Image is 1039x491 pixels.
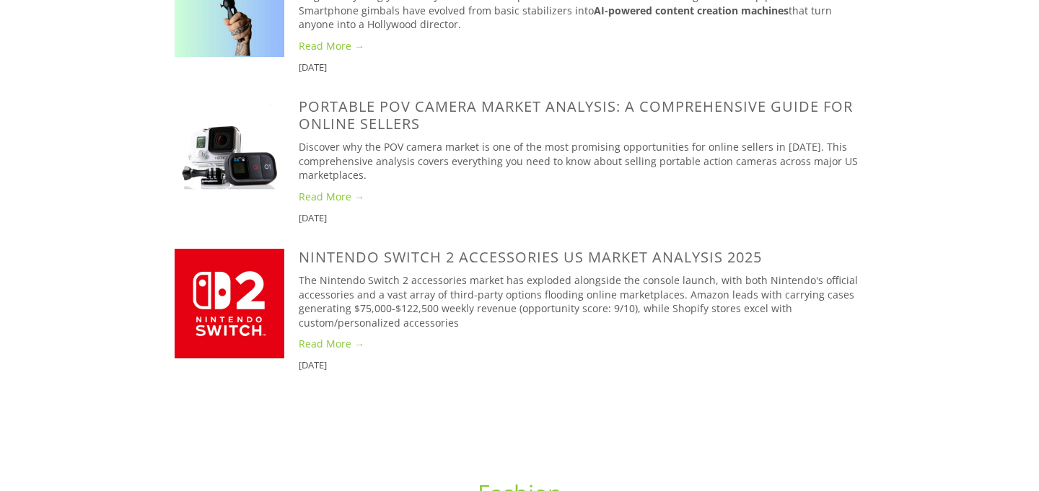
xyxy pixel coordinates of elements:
img: Portable POV Camera Market Analysis: A Comprehensive Guide for Online Sellers [175,98,284,208]
a: Read More → [299,337,864,351]
a: Portable POV Camera Market Analysis: A Comprehensive Guide for Online Sellers [175,98,299,208]
a: Nintendo Switch 2 Accessories US Market Analysis 2025 [299,247,762,267]
a: Nintendo Switch 2 Accessories US Market Analysis 2025 [175,249,299,358]
a: Read More → [299,190,864,204]
a: Read More → [299,39,864,53]
img: Nintendo Switch 2 Accessories US Market Analysis 2025 [175,249,284,358]
time: [DATE] [299,358,327,371]
time: [DATE] [299,61,327,74]
p: Discover why the POV camera market is one of the most promising opportunities for online sellers ... [299,140,864,182]
p: The Nintendo Switch 2 accessories market has exploded alongside the console launch, with both Nin... [299,273,864,329]
time: [DATE] [299,211,327,224]
strong: AI-powered content creation machines [594,4,789,17]
a: Portable POV Camera Market Analysis: A Comprehensive Guide for Online Sellers [299,97,853,133]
